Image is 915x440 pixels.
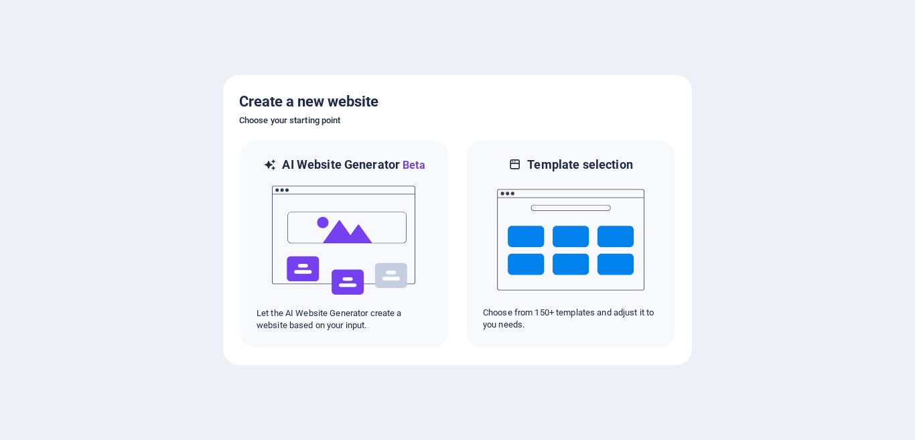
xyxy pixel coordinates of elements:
[466,139,676,349] div: Template selectionChoose from 150+ templates and adjust it to you needs.
[239,91,676,113] h5: Create a new website
[527,157,632,173] h6: Template selection
[400,159,425,171] span: Beta
[239,139,449,349] div: AI Website GeneratorBetaaiLet the AI Website Generator create a website based on your input.
[271,173,418,307] img: ai
[257,307,432,332] p: Let the AI Website Generator create a website based on your input.
[239,113,676,129] h6: Choose your starting point
[483,307,658,331] p: Choose from 150+ templates and adjust it to you needs.
[282,157,425,173] h6: AI Website Generator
